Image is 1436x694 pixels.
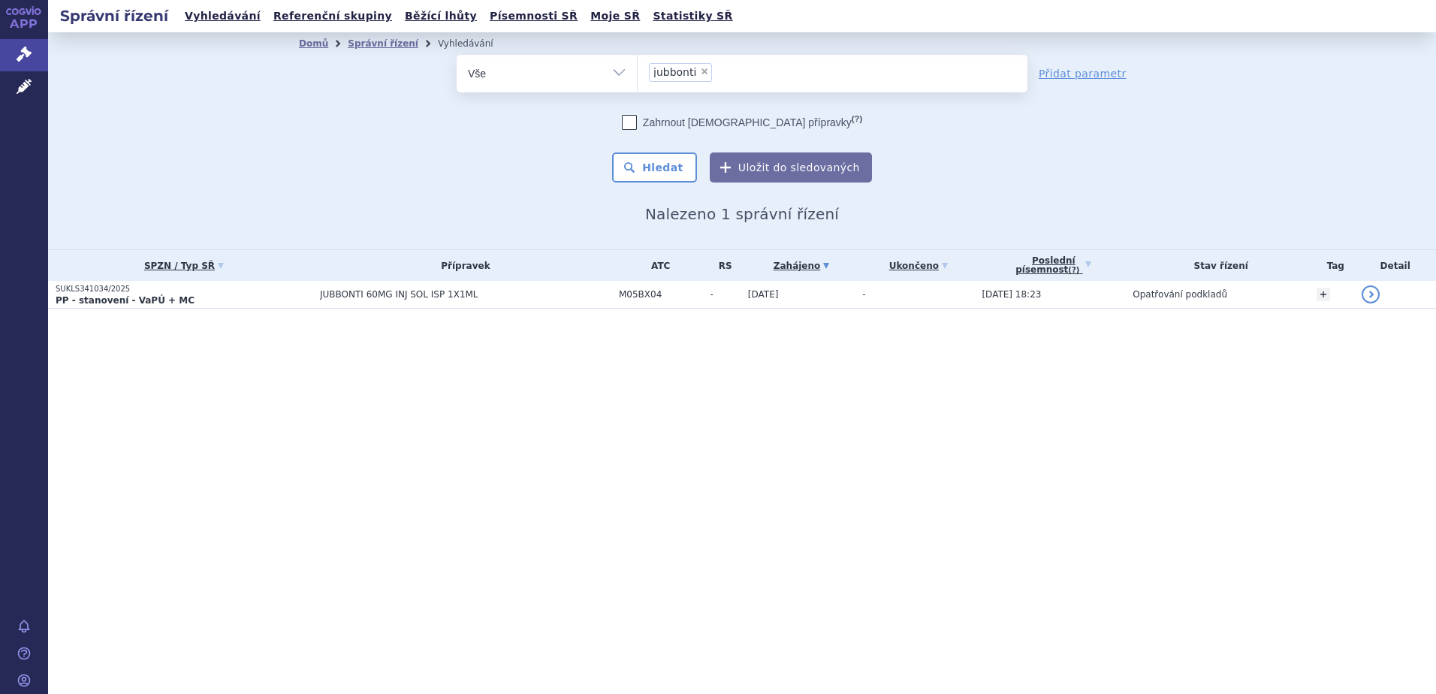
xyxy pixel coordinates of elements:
[348,38,418,49] a: Správní řízení
[982,289,1041,300] span: [DATE] 18:23
[1309,250,1354,281] th: Tag
[700,67,709,76] span: ×
[312,250,611,281] th: Přípravek
[180,6,265,26] a: Vyhledávání
[56,284,312,294] p: SUKLS341034/2025
[852,114,862,124] abbr: (?)
[622,115,862,130] label: Zahrnout [DEMOGRAPHIC_DATA] přípravky
[716,62,725,81] input: jubbonti
[703,250,741,281] th: RS
[710,289,741,300] span: -
[710,152,872,183] button: Uložit do sledovaných
[56,295,195,306] strong: PP - stanovení - VaPÚ + MC
[1125,250,1309,281] th: Stav řízení
[611,250,703,281] th: ATC
[1354,250,1436,281] th: Detail
[1317,288,1330,301] a: +
[1133,289,1227,300] span: Opatřování podkladů
[748,289,779,300] span: [DATE]
[982,250,1125,281] a: Poslednípísemnost(?)
[56,255,312,276] a: SPZN / Typ SŘ
[645,205,839,223] span: Nalezeno 1 správní řízení
[400,6,481,26] a: Běžící lhůty
[269,6,397,26] a: Referenční skupiny
[653,67,696,77] span: jubbonti
[619,289,703,300] span: M05BX04
[1068,266,1079,275] abbr: (?)
[586,6,644,26] a: Moje SŘ
[485,6,582,26] a: Písemnosti SŘ
[612,152,697,183] button: Hledat
[648,6,737,26] a: Statistiky SŘ
[48,5,180,26] h2: Správní řízení
[320,289,611,300] span: JUBBONTI 60MG INJ SOL ISP 1X1ML
[748,255,855,276] a: Zahájeno
[862,255,974,276] a: Ukončeno
[862,289,865,300] span: -
[1362,285,1380,303] a: detail
[438,32,513,55] li: Vyhledávání
[1039,66,1127,81] a: Přidat parametr
[299,38,328,49] a: Domů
